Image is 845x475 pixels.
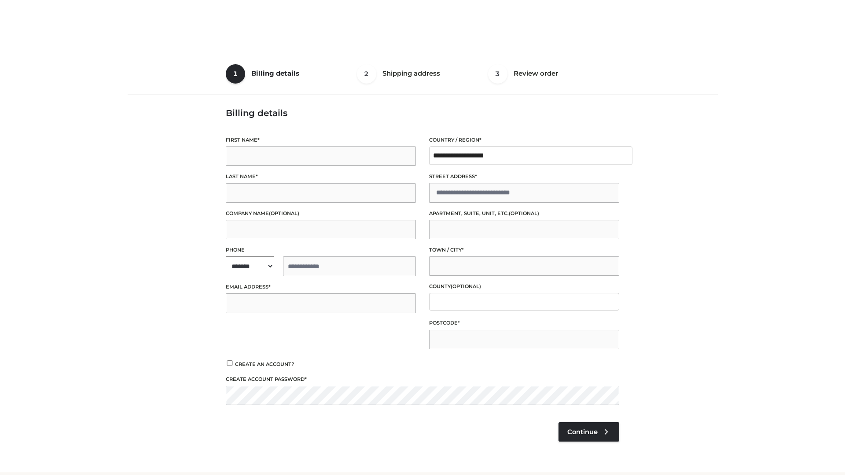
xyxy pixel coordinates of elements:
label: First name [226,136,416,144]
span: Create an account? [235,361,294,367]
h3: Billing details [226,108,619,118]
span: Shipping address [382,69,440,77]
span: (optional) [269,210,299,216]
label: Apartment, suite, unit, etc. [429,209,619,218]
label: Postcode [429,319,619,327]
span: 1 [226,64,245,84]
label: Phone [226,246,416,254]
label: Town / City [429,246,619,254]
a: Continue [558,422,619,442]
span: Review order [514,69,558,77]
label: Email address [226,283,416,291]
input: Create an account? [226,360,234,366]
label: Country / Region [429,136,619,144]
label: County [429,282,619,291]
span: 3 [488,64,507,84]
span: Continue [567,428,598,436]
span: (optional) [509,210,539,216]
label: Create account password [226,375,619,384]
span: Billing details [251,69,299,77]
label: Last name [226,172,416,181]
span: 2 [357,64,376,84]
label: Company name [226,209,416,218]
span: (optional) [451,283,481,289]
label: Street address [429,172,619,181]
